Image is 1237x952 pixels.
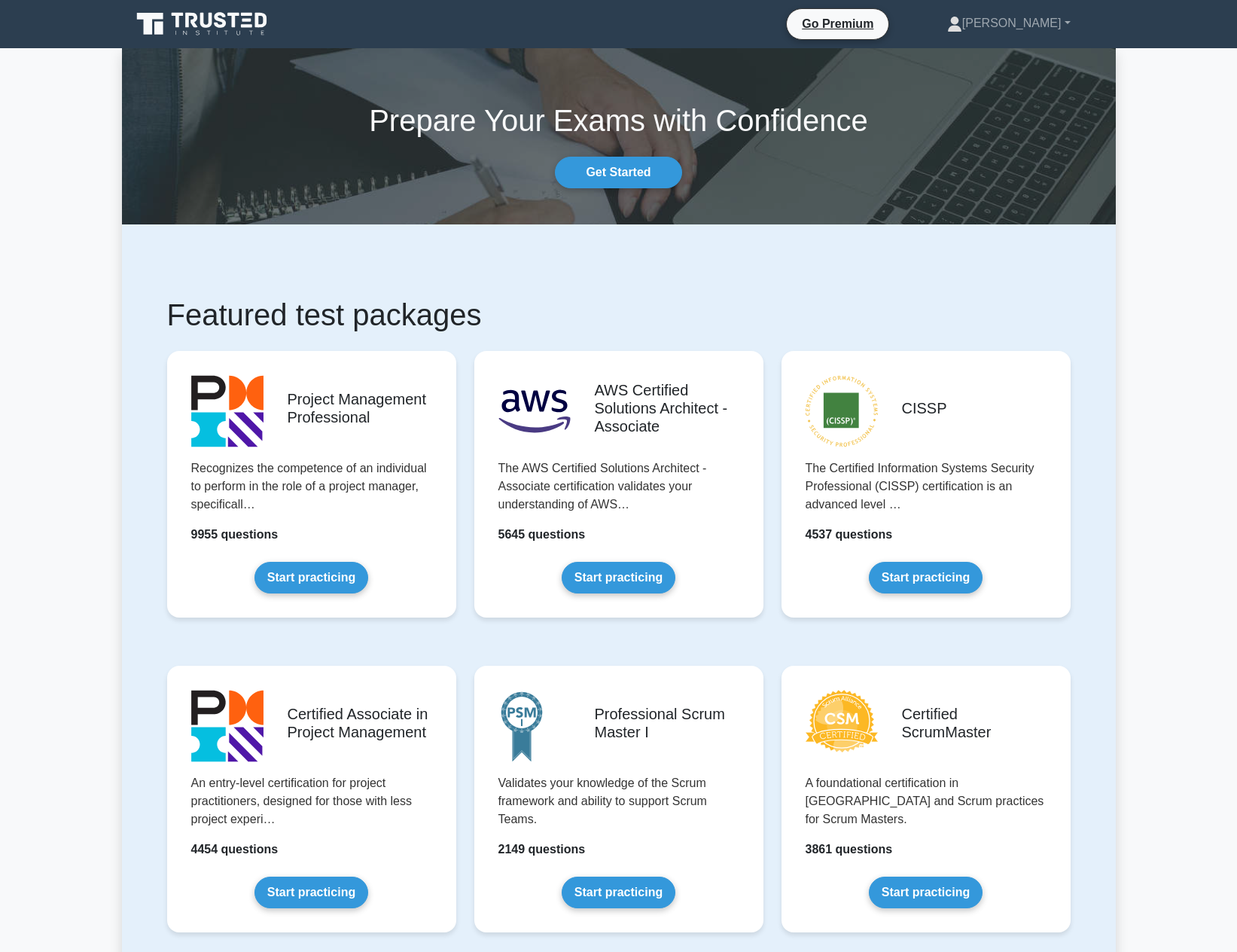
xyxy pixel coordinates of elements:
a: Start practicing [869,562,983,593]
a: Start practicing [562,562,675,593]
a: Go Premium [793,14,882,33]
a: Get Started [555,157,681,188]
h1: Featured test packages [167,297,1071,333]
a: Start practicing [562,877,675,908]
a: Start practicing [254,562,368,593]
a: Start practicing [869,877,983,908]
a: Start practicing [254,877,368,908]
h1: Prepare Your Exams with Confidence [122,102,1116,139]
a: [PERSON_NAME] [911,8,1107,38]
